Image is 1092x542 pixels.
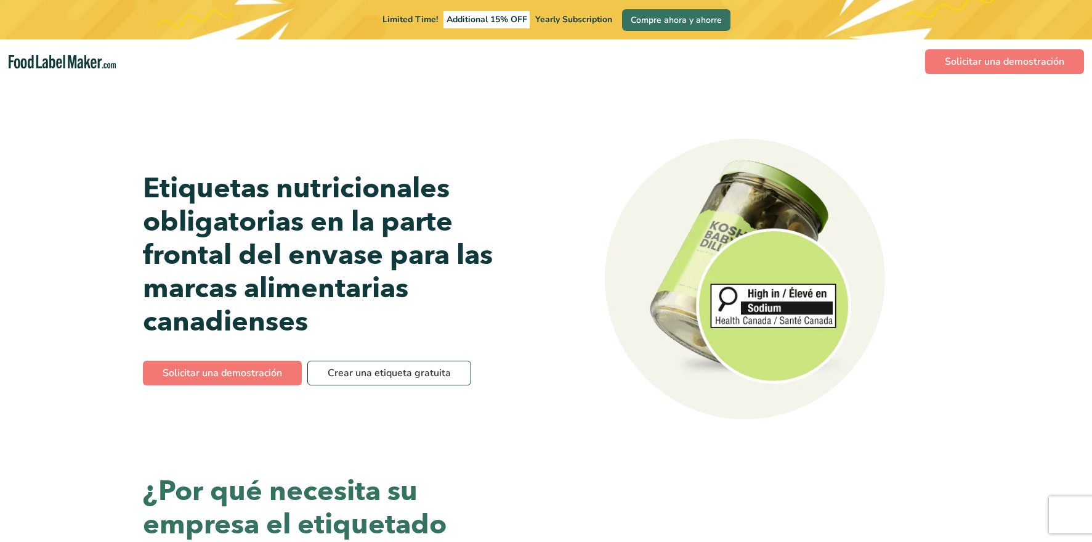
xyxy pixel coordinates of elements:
[382,14,438,25] span: Limited Time!
[143,172,500,339] h1: Etiquetas nutricionales obligatorias en la parte frontal del envase para las marcas alimentarias ...
[443,11,530,28] span: Additional 15% OFF
[535,14,612,25] span: Yearly Subscription
[622,9,730,31] a: Compre ahora y ahorre
[605,139,900,419] img: Tarro de cristal de pepinillos eneldo kosher con una advertencia en la etiqueta delantera del env...
[307,361,471,385] a: Crear una etiqueta gratuita
[925,49,1084,74] a: Solicitar una demostración
[143,361,302,385] a: Solicitar una demostración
